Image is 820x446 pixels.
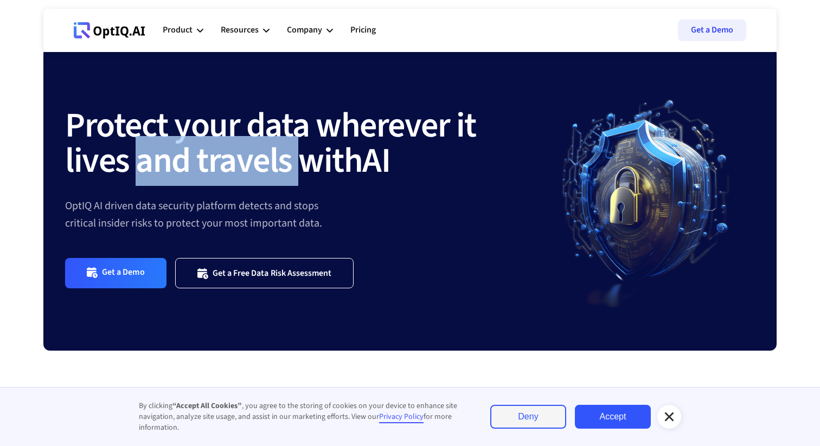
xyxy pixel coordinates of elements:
a: Get a Free Data Risk Assessment [175,258,354,288]
a: Privacy Policy [379,411,424,423]
div: Get a Demo [102,267,145,279]
a: Accept [575,405,651,429]
div: Company [287,14,333,47]
strong: AI [362,136,390,186]
div: OptIQ AI driven data security platform detects and stops critical insider risks to protect your m... [65,197,538,232]
a: Webflow Homepage [74,14,145,47]
div: Resources [221,23,259,37]
div: Product [163,23,193,37]
div: Get a Free Data Risk Assessment [213,268,332,279]
strong: Protect your data wherever it lives and travels with [65,101,476,186]
strong: “Accept All Cookies” [172,400,242,411]
a: Deny [490,405,566,429]
a: Pricing [350,14,376,47]
a: Get a Demo [678,20,746,41]
div: By clicking , you agree to the storing of cookies on your device to enhance site navigation, anal... [139,400,469,433]
a: Get a Demo [65,258,166,288]
div: Product [163,14,203,47]
div: Company [287,23,322,37]
div: Resources [221,14,270,47]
